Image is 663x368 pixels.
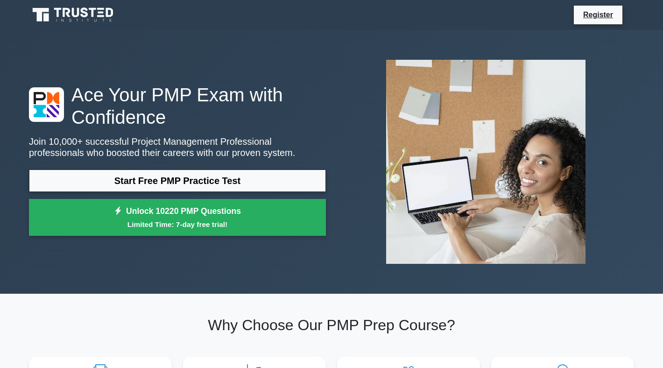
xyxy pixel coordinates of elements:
[29,316,634,334] h2: Why Choose Our PMP Prep Course?
[29,170,326,192] a: Start Free PMP Practice Test
[578,9,619,21] a: Register
[41,219,314,230] small: Limited Time: 7-day free trial!
[29,136,326,158] p: Join 10,000+ successful Project Management Professional professionals who boosted their careers w...
[29,84,326,128] h1: Ace Your PMP Exam with Confidence
[29,199,326,236] a: Unlock 10220 PMP QuestionsLimited Time: 7-day free trial!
